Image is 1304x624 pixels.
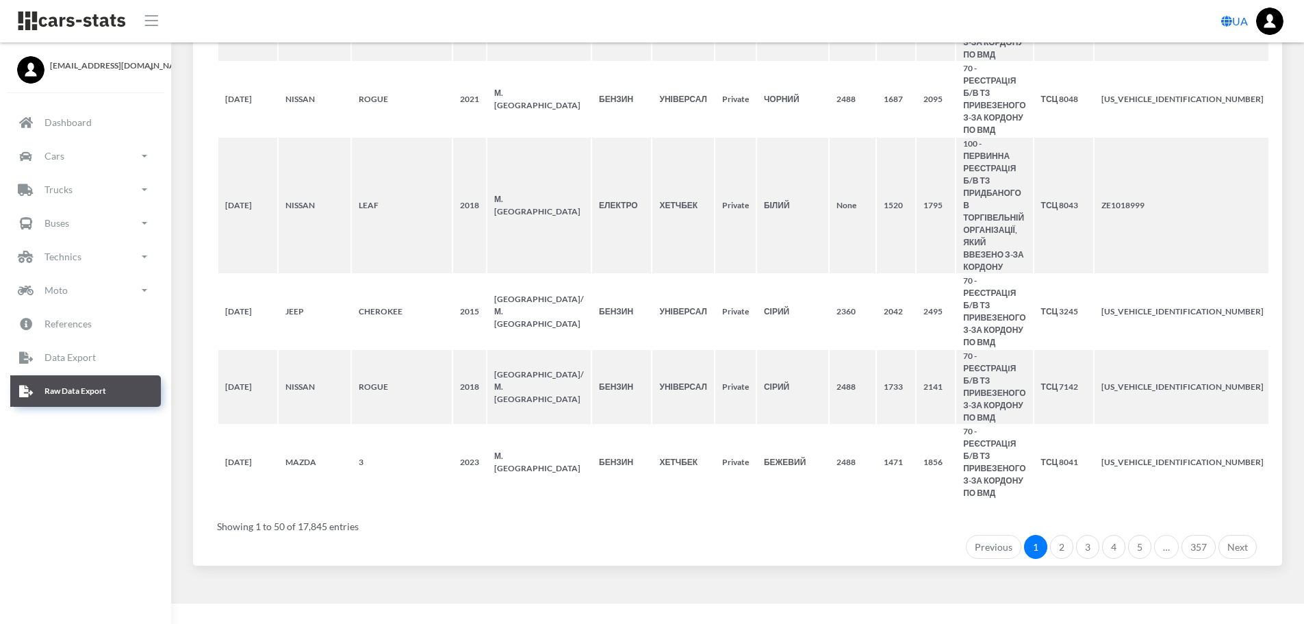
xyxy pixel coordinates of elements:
th: 2360 [830,275,875,349]
th: 2095 [917,62,955,136]
th: ZE1018999 [1095,138,1270,273]
th: ХЕТЧБЕК [652,425,713,499]
th: БЕНЗИН [592,350,651,424]
th: СІРИЙ [757,350,828,424]
th: [DATE] [218,62,277,136]
th: 2015 [453,275,486,349]
th: 2018 [453,138,486,273]
th: Private [715,425,756,499]
th: Private [715,350,756,424]
th: ЧОРНИЙ [757,62,828,136]
th: 2488 [830,62,875,136]
a: Dashboard [10,107,161,138]
th: БІЛИЙ [757,138,828,273]
th: [DATE] [218,275,277,349]
img: ... [1256,8,1283,35]
p: Trucks [44,181,73,198]
th: 1856 [917,425,955,499]
th: ТСЦ 8043 [1034,138,1093,273]
th: Private [715,62,756,136]
th: [US_VEHICLE_IDENTIFICATION_NUMBER] [1095,350,1270,424]
th: БЕНЗИН [592,62,651,136]
p: Buses [44,214,69,232]
th: 2042 [877,275,915,349]
p: Data Export [44,349,96,366]
th: ROGUE [352,62,452,136]
a: [EMAIL_ADDRESS][DOMAIN_NAME] [17,56,154,72]
th: М.[GEOGRAPHIC_DATA] [487,138,591,273]
th: 2021 [453,62,486,136]
th: М.[GEOGRAPHIC_DATA] [487,425,591,499]
th: 2488 [830,425,875,499]
th: 2495 [917,275,955,349]
th: None [830,138,875,273]
p: Technics [44,248,81,265]
th: БЕЖЕВИЙ [757,425,828,499]
th: Private [715,275,756,349]
p: References [44,315,92,332]
th: 70 - РЕЄСТРАЦIЯ Б/В ТЗ ПРИВЕЗЕНОГО З-ЗА КОРДОНУ ПО ВМД [956,275,1032,349]
a: Raw Data Export [10,375,161,407]
th: NISSAN [279,138,350,273]
th: MAZDA [279,425,350,499]
p: Cars [44,147,64,164]
th: [DATE] [218,425,277,499]
th: 1687 [877,62,915,136]
th: [DATE] [218,138,277,273]
th: ТСЦ 3245 [1034,275,1093,349]
th: NISSAN [279,62,350,136]
a: Cars [10,140,161,172]
p: Raw Data Export [44,384,106,399]
th: 3 [352,425,452,499]
th: ХЕТЧБЕК [652,138,713,273]
th: 70 - РЕЄСТРАЦIЯ Б/В ТЗ ПРИВЕЗЕНОГО З-ЗА КОРДОНУ ПО ВМД [956,350,1032,424]
th: УНІВЕРСАЛ [652,350,713,424]
th: [GEOGRAPHIC_DATA]/М.[GEOGRAPHIC_DATA] [487,350,591,424]
th: 1520 [877,138,915,273]
a: Moto [10,275,161,306]
th: БЕНЗИН [592,275,651,349]
p: Moto [44,282,68,299]
th: ТСЦ 7142 [1034,350,1093,424]
th: NISSAN [279,350,350,424]
th: 2023 [453,425,486,499]
th: Private [715,138,756,273]
th: [DATE] [218,350,277,424]
a: UA [1216,8,1253,35]
a: Next [1218,535,1257,560]
th: CHEROKEE [352,275,452,349]
th: [US_VEHICLE_IDENTIFICATION_NUMBER] [1095,62,1270,136]
a: Buses [10,208,161,239]
th: СІРИЙ [757,275,828,349]
a: 3 [1076,535,1099,560]
th: 1733 [877,350,915,424]
th: 2141 [917,350,955,424]
th: 1471 [877,425,915,499]
th: 100 - ПЕРВИННА РЕЄСТРАЦIЯ Б/В ТЗ ПРИДБАНОГО В ТОРГІВЕЛЬНІЙ ОРГАНІЗАЦІЇ, ЯКИЙ ВВЕЗЕНО З-ЗА КОРДОНУ [956,138,1032,273]
th: М.[GEOGRAPHIC_DATA] [487,62,591,136]
div: Showing 1 to 50 of 17,845 entries [217,511,1258,534]
p: Dashboard [44,114,92,131]
th: [US_VEHICLE_IDENTIFICATION_NUMBER] [1095,425,1270,499]
th: БЕНЗИН [592,425,651,499]
th: LEAF [352,138,452,273]
th: [GEOGRAPHIC_DATA]/М.[GEOGRAPHIC_DATA] [487,275,591,349]
a: 5 [1128,535,1151,560]
a: Data Export [10,342,161,373]
a: 1 [1024,535,1047,560]
img: navbar brand [17,10,127,32]
a: Technics [10,241,161,273]
th: ТСЦ 8041 [1034,425,1093,499]
th: УНІВЕРСАЛ [652,275,713,349]
a: 4 [1102,535,1125,560]
th: 2018 [453,350,486,424]
th: 70 - РЕЄСТРАЦIЯ Б/В ТЗ ПРИВЕЗЕНОГО З-ЗА КОРДОНУ ПО ВМД [956,425,1032,499]
a: 357 [1181,535,1216,560]
a: 2 [1050,535,1073,560]
span: [EMAIL_ADDRESS][DOMAIN_NAME] [50,60,154,72]
th: ЕЛЕКТРО [592,138,651,273]
th: 2488 [830,350,875,424]
th: 1795 [917,138,955,273]
th: УНІВЕРСАЛ [652,62,713,136]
